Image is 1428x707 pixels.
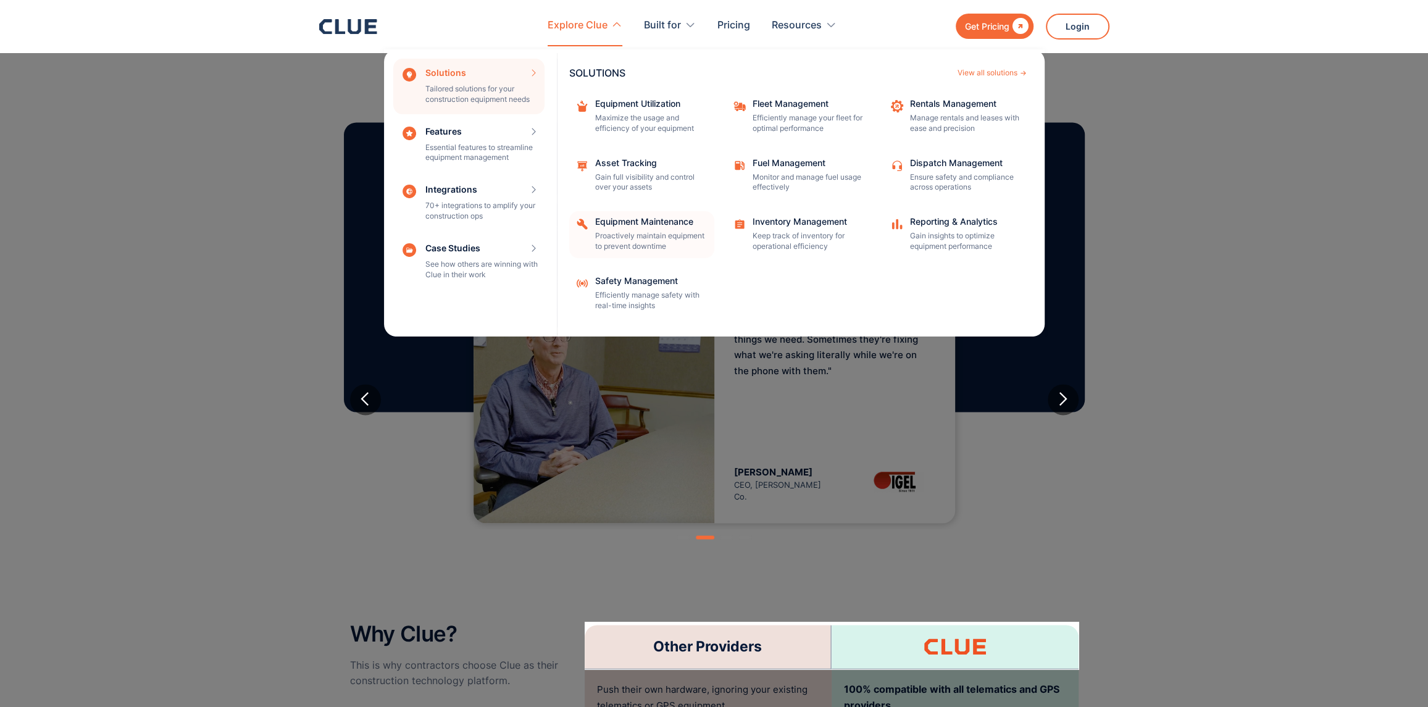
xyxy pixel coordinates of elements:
[350,658,572,688] p: This is why contractors choose Clue as their construction technology platform.
[350,622,572,646] h2: Why Clue?
[753,231,864,252] p: Keep track of inventory for operational efficiency
[884,211,1029,258] a: Reporting & AnalyticsGain insights to optimize equipment performance
[753,113,864,134] p: Efficiently manage your fleet for optimal performance
[653,637,762,656] h3: Other Providers
[569,68,951,78] div: SOLUTIONS
[575,217,589,231] img: Repairing icon
[595,231,706,252] p: Proactively maintain equipment to prevent downtime
[739,535,751,539] div: Show slide 4 of 4
[720,535,733,539] div: Show slide 3 of 4
[734,301,919,379] p: "We found Clue to be really responsive to our request for reports and unique things we need. Some...
[958,69,1017,77] div: View all solutions
[569,93,714,140] a: Equipment UtilizationMaximize the usage and efficiency of your equipment
[350,384,381,415] div: previous slide
[595,159,706,167] div: Asset Tracking
[733,217,746,231] img: Task checklist icon
[548,6,622,45] div: Explore Clue
[910,231,1021,252] p: Gain insights to optimize equipment performance
[727,93,872,140] a: Fleet ManagementEfficiently manage your fleet for optimal performance
[575,159,589,172] img: Maintenance management icon
[772,6,837,45] div: Resources
[910,113,1021,134] p: Manage rentals and leases with ease and precision
[1009,19,1029,34] div: 
[569,153,714,199] a: Asset TrackingGain full visibility and control over your assets
[548,6,608,45] div: Explore Clue
[644,6,681,45] div: Built for
[734,466,835,503] div: CEO, [PERSON_NAME] Co.
[910,159,1021,167] div: Dispatch Management
[1046,14,1109,40] a: Login
[884,153,1029,199] a: Dispatch ManagementEnsure safety and compliance across operations
[956,14,1033,39] a: Get Pricing
[965,19,1009,34] div: Get Pricing
[924,638,986,655] img: Clue logo orange
[890,99,904,113] img: repair icon image
[575,99,589,113] img: repairing box icon
[727,153,872,199] a: Fuel ManagementMonitor and manage fuel usage effectively
[727,211,872,258] a: Inventory ManagementKeep track of inventory for operational efficiency
[884,93,1029,140] a: Rentals ManagementManage rentals and leases with ease and precision
[958,69,1026,77] a: View all solutions
[910,99,1021,108] div: Rentals Management
[910,172,1021,193] p: Ensure safety and compliance across operations
[1206,534,1428,707] iframe: Chat Widget
[753,159,864,167] div: Fuel Management
[595,172,706,193] p: Gain full visibility and control over your assets
[753,172,864,193] p: Monitor and manage fuel usage effectively
[890,159,904,172] img: Customer support icon
[733,99,746,113] img: fleet repair icon
[890,217,904,231] img: analytics icon
[910,217,1021,226] div: Reporting & Analytics
[350,270,1079,529] div: 2 of 4
[734,466,812,478] span: [PERSON_NAME]
[595,217,706,226] div: Equipment Maintenance
[772,6,822,45] div: Resources
[753,217,864,226] div: Inventory Management
[569,211,714,258] a: Equipment MaintenanceProactively maintain equipment to prevent downtime
[717,6,750,45] a: Pricing
[753,99,864,108] div: Fleet Management
[350,264,1079,535] div: carousel
[595,99,706,108] div: Equipment Utilization
[733,159,746,172] img: fleet fuel icon
[595,290,706,311] p: Efficiently manage safety with real-time insights
[1048,384,1079,415] div: next slide
[595,113,706,134] p: Maximize the usage and efficiency of your equipment
[644,6,696,45] div: Built for
[569,270,714,317] a: Safety ManagementEfficiently manage safety with real-time insights
[677,535,690,539] div: Show slide 1 of 4
[595,277,706,285] div: Safety Management
[696,535,714,539] div: Show slide 2 of 4
[575,277,589,290] img: Safety Management
[861,466,935,497] img: IGEL company logo
[319,46,1109,337] nav: Explore Clue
